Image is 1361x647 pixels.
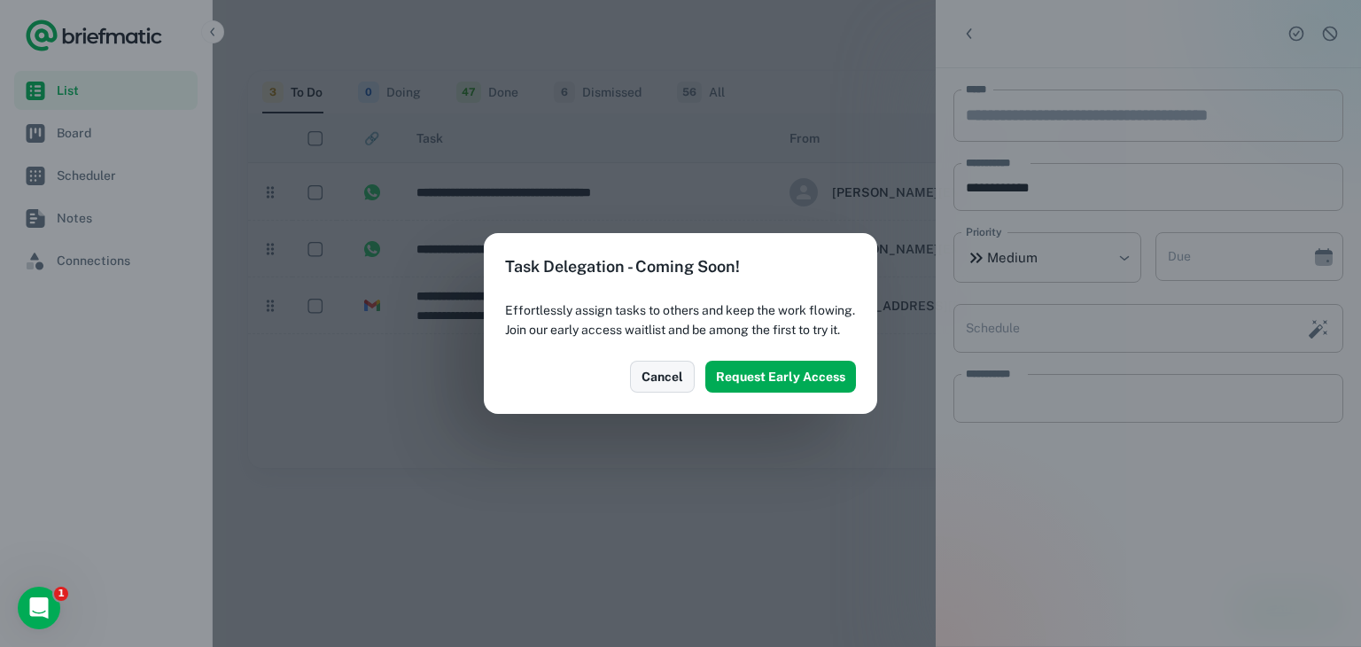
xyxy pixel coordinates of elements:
[630,361,695,393] button: Cancel
[705,361,856,393] button: Request Early Access
[54,587,68,601] span: 1
[484,233,877,300] h2: Task Delegation - Coming Soon!
[18,587,60,629] iframe: Intercom live chat
[505,300,856,339] p: Effortlessly assign tasks to others and keep the work flowing. Join our early access waitlist and...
